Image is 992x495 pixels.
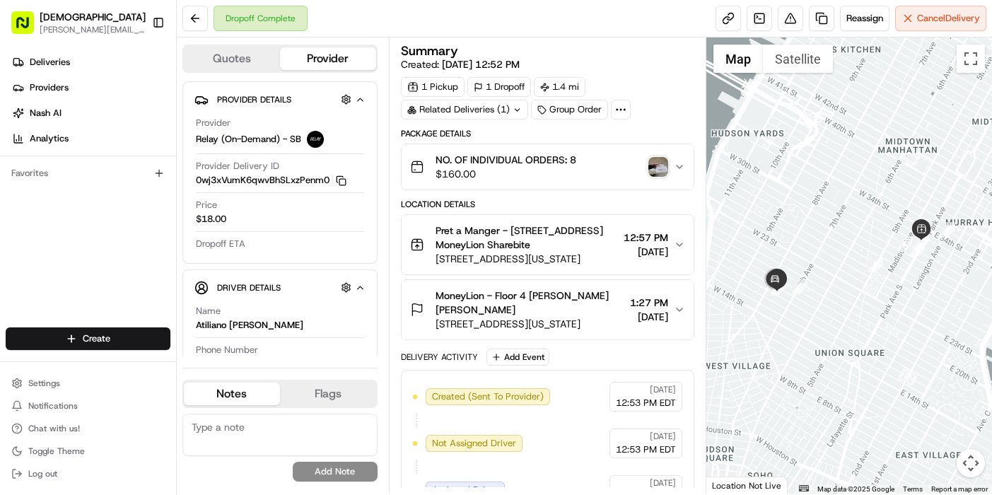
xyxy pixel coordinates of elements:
span: Settings [28,378,60,389]
img: photo_proof_of_delivery image [648,157,668,177]
span: Cancel Delivery [917,12,980,25]
img: Google [710,476,757,494]
div: Related Deliveries (1) [401,100,528,120]
a: Open this area in Google Maps (opens a new window) [710,476,757,494]
button: Notes [184,383,280,405]
span: Deliveries [30,56,70,69]
h3: Summary [401,45,458,57]
a: Deliveries [6,51,176,74]
span: Reassign [846,12,883,25]
a: Nash AI [6,102,176,124]
span: [DATE] [624,245,668,259]
button: Settings [6,373,170,393]
button: Toggle Theme [6,441,170,461]
span: 12:53 PM EDT [616,443,676,456]
button: MoneyLion - Floor 4 [PERSON_NAME] [PERSON_NAME][STREET_ADDRESS][US_STATE]1:27 PM[DATE] [402,280,694,339]
div: 1 Pickup [401,77,465,97]
span: Log out [28,468,57,479]
button: Chat with us! [6,419,170,438]
span: [DATE] [630,310,668,324]
span: MoneyLion - Floor 4 [PERSON_NAME] [PERSON_NAME] [436,289,625,317]
div: Package Details [401,128,695,139]
a: Terms [903,485,923,493]
button: Provider Details [194,88,366,111]
span: Relay (On-Demand) - SB [196,133,301,146]
button: Driver Details [194,276,366,299]
button: Keyboard shortcuts [799,485,809,491]
img: relay_logo_black.png [307,131,324,148]
button: Quotes [184,47,280,70]
button: Toggle fullscreen view [957,45,985,73]
span: [DATE] 12:52 PM [442,58,520,71]
span: Created (Sent To Provider) [432,390,544,403]
span: [DATE] [650,477,676,489]
button: Show street map [713,45,763,73]
button: Reassign [840,6,889,31]
span: $18.00 [196,213,226,226]
span: Provider Details [217,94,291,105]
div: 1 Dropoff [467,77,531,97]
span: Provider Delivery ID [196,160,279,173]
span: Create [83,332,110,345]
span: $160.00 [436,167,576,181]
div: 8 [868,257,883,272]
button: [DEMOGRAPHIC_DATA][PERSON_NAME][EMAIL_ADDRESS][DOMAIN_NAME] [6,6,146,40]
button: Log out [6,464,170,484]
div: 1.4 mi [534,77,585,97]
span: 12:53 PM EDT [616,397,676,409]
span: Dropoff ETA [196,238,245,250]
button: 0wj3xVumK6qwvBhSLxzPenm0 [196,174,346,187]
button: Map camera controls [957,449,985,477]
button: Notifications [6,396,170,416]
span: [DATE] [650,431,676,442]
span: Providers [30,81,69,94]
span: Name [196,305,221,318]
span: Pret a Manger - [STREET_ADDRESS] MoneyLion Sharebite [436,223,619,252]
span: Chat with us! [28,423,80,434]
span: Not Assigned Driver [432,437,516,450]
button: Create [6,327,170,350]
button: CancelDelivery [895,6,986,31]
div: Favorites [6,162,170,185]
span: Provider [196,117,231,129]
span: Nash AI [30,107,62,120]
button: NO. OF INDIVIDUAL ORDERS: 8$160.00photo_proof_of_delivery image [402,144,694,190]
div: 9 [792,279,807,294]
button: Add Event [486,349,549,366]
div: 7 [897,236,912,252]
button: [DEMOGRAPHIC_DATA] [40,10,146,24]
span: Driver Details [217,282,281,293]
span: Map data ©2025 Google [817,485,894,493]
span: 12:57 PM [624,231,668,245]
span: [STREET_ADDRESS][US_STATE] [436,317,625,331]
span: Created: [401,57,520,71]
div: Delivery Activity [401,351,478,363]
span: [DATE] [650,384,676,395]
span: Analytics [30,132,69,145]
span: [STREET_ADDRESS][US_STATE] [436,252,619,266]
span: NO. OF INDIVIDUAL ORDERS: 8 [436,153,576,167]
div: Atiliano [PERSON_NAME] [196,319,303,332]
span: Price [196,199,217,211]
button: Pret a Manger - [STREET_ADDRESS] MoneyLion Sharebite[STREET_ADDRESS][US_STATE]12:57 PM[DATE] [402,215,694,274]
button: Provider [280,47,376,70]
button: Show satellite imagery [763,45,833,73]
span: 1:27 PM [630,296,668,310]
a: Report a map error [931,485,988,493]
div: 6 [909,241,925,257]
div: 1 [940,222,955,238]
div: Group Order [531,100,608,120]
button: [PERSON_NAME][EMAIL_ADDRESS][DOMAIN_NAME] [40,24,146,35]
a: Providers [6,76,176,99]
button: Flags [280,383,376,405]
span: Toggle Theme [28,445,85,457]
span: Phone Number [196,344,258,356]
a: Analytics [6,127,176,150]
span: Notifications [28,400,78,412]
div: Location Details [401,199,695,210]
div: Location Not Live [706,477,788,494]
